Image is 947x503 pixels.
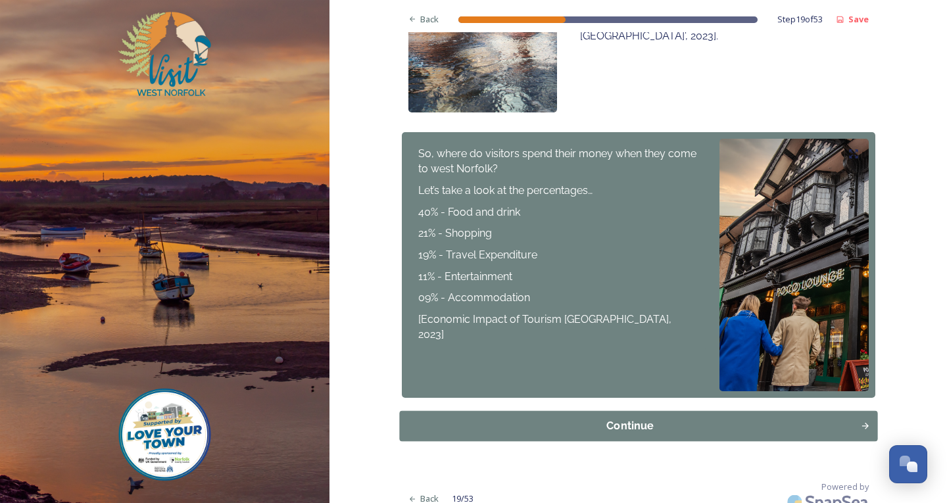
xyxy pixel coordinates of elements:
span: Back [420,13,439,26]
span: 09% - Accommodation [418,291,530,304]
span: Step 19 of 53 [777,13,823,26]
button: Continue [399,411,877,441]
span: 19% - Travel Expenditure [418,249,537,261]
button: Open Chat [889,445,927,483]
span: [Economic Impact of Tourism [GEOGRAPHIC_DATA], 2023] [418,313,674,341]
div: Continue [406,418,853,434]
span: Let’s take a look at the percentages… [418,184,593,197]
strong: Save [848,13,869,25]
span: So, where do visitors spend their money when they come to west Norfolk? [418,147,699,175]
span: 11% - Entertainment [418,270,512,283]
span: 40% - Food and drink [418,206,520,218]
span: Powered by [821,481,869,493]
span: 21% - Shopping [418,227,492,239]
